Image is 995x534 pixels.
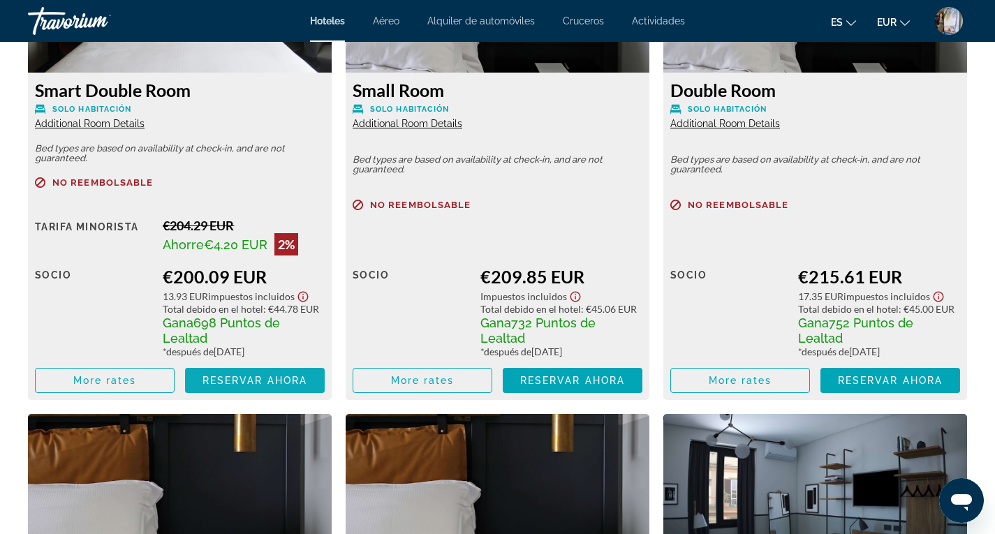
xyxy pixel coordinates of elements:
[480,266,642,287] div: €209.85 EUR
[877,12,910,32] button: Change currency
[370,105,450,114] span: Solo habitación
[163,237,204,252] span: Ahorre
[35,80,325,101] h3: Smart Double Room
[52,178,154,187] span: No reembolsable
[28,3,168,39] a: Travorium
[310,15,345,27] a: Hoteles
[353,266,470,357] div: Socio
[35,368,175,393] button: More rates
[709,375,772,386] span: More rates
[35,266,152,357] div: Socio
[563,15,604,27] a: Cruceros
[798,316,829,330] span: Gana
[52,105,132,114] span: Solo habitación
[274,233,298,255] div: 2%
[353,155,642,175] p: Bed types are based on availability at check-in, and are not guaranteed.
[480,316,511,330] span: Gana
[670,368,810,393] button: More rates
[73,375,137,386] span: More rates
[798,303,960,315] div: : €45.00 EUR
[163,303,263,315] span: Total debido en el hotel
[798,346,960,357] div: * [DATE]
[831,17,843,28] span: es
[163,346,325,357] div: * [DATE]
[427,15,535,27] a: Alquiler de automóviles
[670,155,960,175] p: Bed types are based on availability at check-in, and are not guaranteed.
[370,200,471,209] span: No reembolsable
[163,218,325,233] div: €204.29 EUR
[820,368,960,393] button: Reservar ahora
[391,375,455,386] span: More rates
[163,303,325,315] div: : €44.78 EUR
[670,118,780,129] span: Additional Room Details
[185,368,325,393] button: Reservar ahora
[935,7,963,35] img: User image
[567,287,584,303] button: Show Taxes and Fees disclaimer
[688,200,789,209] span: No reembolsable
[877,17,897,28] span: EUR
[843,290,930,302] span: Impuestos incluidos
[939,478,984,523] iframe: Botón para iniciar la ventana de mensajería
[163,316,280,346] span: 698 Puntos de Lealtad
[480,346,642,357] div: * [DATE]
[35,118,145,129] span: Additional Room Details
[831,12,856,32] button: Change language
[295,287,311,303] button: Show Taxes and Fees disclaimer
[520,375,625,386] span: Reservar ahora
[798,316,913,346] span: 752 Puntos de Lealtad
[208,290,295,302] span: Impuestos incluidos
[838,375,943,386] span: Reservar ahora
[798,266,960,287] div: €215.61 EUR
[798,290,843,302] span: 17.35 EUR
[353,368,492,393] button: More rates
[930,287,947,303] button: Show Taxes and Fees disclaimer
[798,303,899,315] span: Total debido en el hotel
[480,316,596,346] span: 732 Puntos de Lealtad
[503,368,642,393] button: Reservar ahora
[480,303,642,315] div: : €45.06 EUR
[373,15,399,27] a: Aéreo
[688,105,767,114] span: Solo habitación
[353,118,462,129] span: Additional Room Details
[163,316,193,330] span: Gana
[670,80,960,101] h3: Double Room
[163,266,325,287] div: €200.09 EUR
[163,290,208,302] span: 13.93 EUR
[35,144,325,163] p: Bed types are based on availability at check-in, and are not guaranteed.
[484,346,531,357] span: después de
[480,290,567,302] span: Impuestos incluidos
[480,303,581,315] span: Total debido en el hotel
[204,237,267,252] span: €4.20 EUR
[202,375,307,386] span: Reservar ahora
[802,346,849,357] span: después de
[353,80,642,101] h3: Small Room
[670,266,788,357] div: Socio
[632,15,685,27] a: Actividades
[166,346,214,357] span: después de
[931,6,967,36] button: User Menu
[35,218,152,255] div: Tarifa Minorista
